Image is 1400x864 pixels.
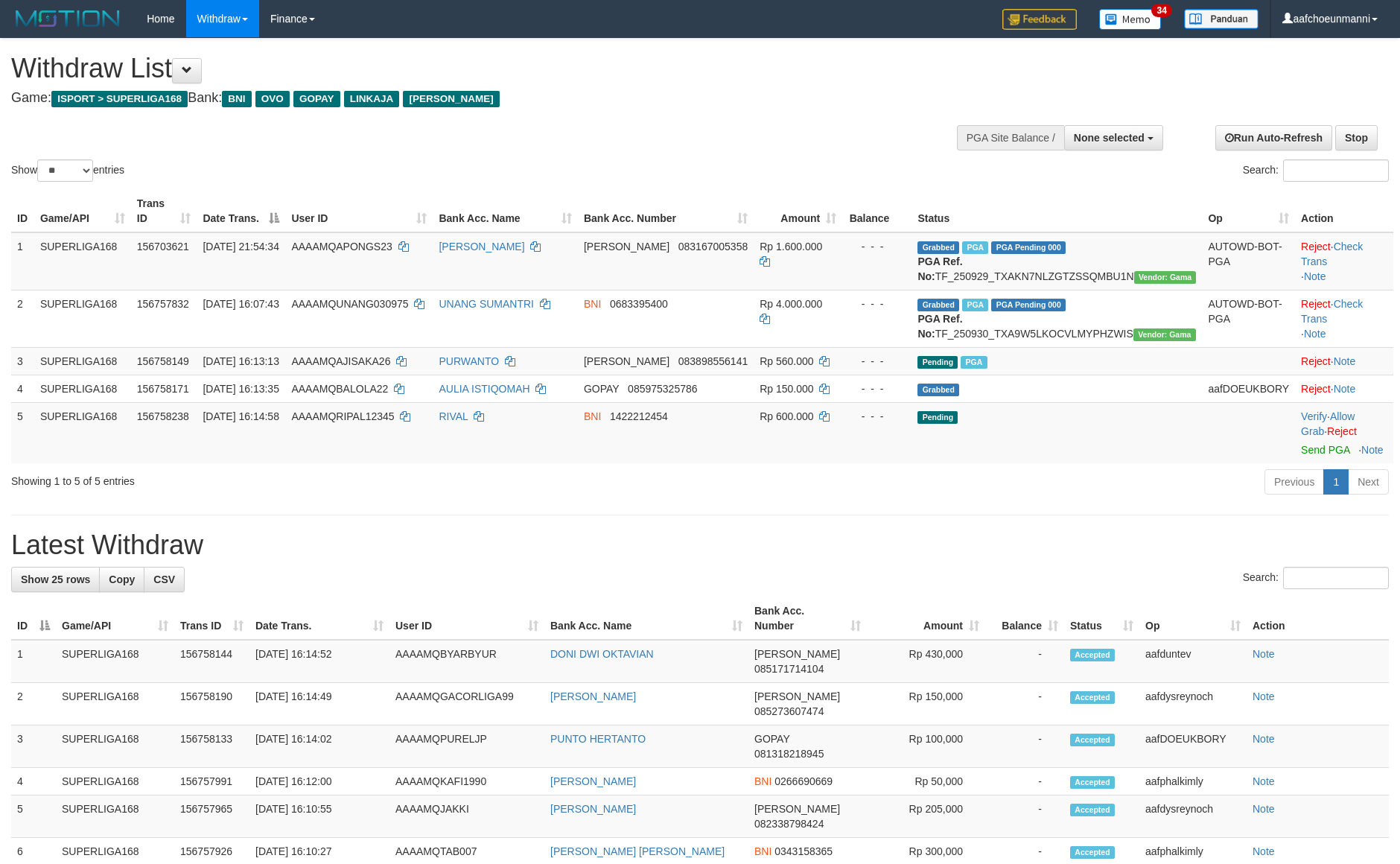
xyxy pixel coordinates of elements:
[678,355,748,367] span: Copy 083898556141 to clipboard
[985,725,1064,768] td: -
[1247,597,1389,640] th: Action
[1253,775,1275,787] a: Note
[1301,410,1355,437] a: Allow Grab
[1304,328,1326,340] a: Note
[584,410,601,422] span: BNI
[11,290,34,347] td: 2
[439,383,529,395] a: AULIA ISTIQOMAH
[291,383,388,395] span: AAAAMQBALOLA22
[1139,640,1247,683] td: aafduntev
[1295,232,1393,290] td: · ·
[1264,469,1324,495] a: Previous
[34,375,131,402] td: SUPERLIGA168
[917,411,958,424] span: Pending
[1070,691,1115,704] span: Accepted
[610,410,668,422] span: Copy 1422212454 to clipboard
[760,410,813,422] span: Rp 600.000
[344,91,400,107] span: LINKAJA
[754,648,840,660] span: [PERSON_NAME]
[1301,298,1331,310] a: Reject
[11,640,56,683] td: 1
[37,159,93,182] select: Showentries
[754,748,824,760] span: Copy 081318218945 to clipboard
[678,241,748,252] span: Copy 083167005358 to clipboard
[1361,444,1384,456] a: Note
[550,690,636,702] a: [PERSON_NAME]
[961,356,987,369] span: Marked by aafsoycanthlai
[754,190,842,232] th: Amount: activate to sort column ascending
[848,239,906,254] div: - - -
[584,383,619,395] span: GOPAY
[56,640,174,683] td: SUPERLIGA168
[1243,567,1389,589] label: Search:
[56,597,174,640] th: Game/API: activate to sort column ascending
[760,298,822,310] span: Rp 4.000.000
[1301,355,1331,367] a: Reject
[174,640,249,683] td: 156758144
[174,683,249,725] td: 156758190
[1139,725,1247,768] td: aafDOEUKBORY
[222,91,251,107] span: BNI
[249,768,389,795] td: [DATE] 16:12:00
[51,91,188,107] span: ISPORT > SUPERLIGA168
[1301,410,1355,437] span: ·
[1301,410,1327,422] a: Verify
[389,725,544,768] td: AAAAMQPURELJP
[11,597,56,640] th: ID: activate to sort column descending
[11,347,34,375] td: 3
[11,159,124,182] label: Show entries
[56,683,174,725] td: SUPERLIGA168
[137,241,189,252] span: 156703621
[1335,125,1378,150] a: Stop
[389,795,544,838] td: AAAAMQJAKKI
[550,733,646,745] a: PUNTO HERTANTO
[1304,270,1326,282] a: Note
[1295,402,1393,463] td: · ·
[203,410,279,422] span: [DATE] 16:14:58
[1295,347,1393,375] td: ·
[867,768,985,795] td: Rp 50,000
[550,648,654,660] a: DONI DWI OKTAVIAN
[34,290,131,347] td: SUPERLIGA168
[1139,795,1247,838] td: aafdysreynoch
[11,190,34,232] th: ID
[1074,132,1145,144] span: None selected
[403,91,499,107] span: [PERSON_NAME]
[1202,290,1295,347] td: AUTOWD-BOT-PGA
[985,640,1064,683] td: -
[291,355,390,367] span: AAAAMQAJISAKA26
[389,768,544,795] td: AAAAMQKAFI1990
[550,775,636,787] a: [PERSON_NAME]
[1099,9,1162,30] img: Button%20Memo.svg
[249,640,389,683] td: [DATE] 16:14:52
[754,775,771,787] span: BNI
[985,683,1064,725] td: -
[144,567,185,592] a: CSV
[774,845,833,857] span: Copy 0343158365 to clipboard
[911,232,1202,290] td: TF_250929_TXAKN7NLZGTZSSQMBU1N
[991,299,1066,311] span: PGA Pending
[11,54,918,83] h1: Withdraw List
[109,574,135,585] span: Copy
[584,241,669,252] span: [PERSON_NAME]
[197,190,285,232] th: Date Trans.: activate to sort column descending
[1002,9,1077,30] img: Feedback.jpg
[917,313,962,340] b: PGA Ref. No:
[174,725,249,768] td: 156758133
[1327,425,1357,437] a: Reject
[584,355,669,367] span: [PERSON_NAME]
[774,775,833,787] span: Copy 0266690669 to clipboard
[137,355,189,367] span: 156758149
[760,241,822,252] span: Rp 1.600.000
[1334,383,1356,395] a: Note
[1334,355,1356,367] a: Note
[867,597,985,640] th: Amount: activate to sort column ascending
[439,410,468,422] a: RIVAL
[867,795,985,838] td: Rp 205,000
[917,241,959,254] span: Grabbed
[137,410,189,422] span: 156758238
[255,91,290,107] span: OVO
[754,845,771,857] span: BNI
[911,190,1202,232] th: Status
[1151,4,1171,17] span: 34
